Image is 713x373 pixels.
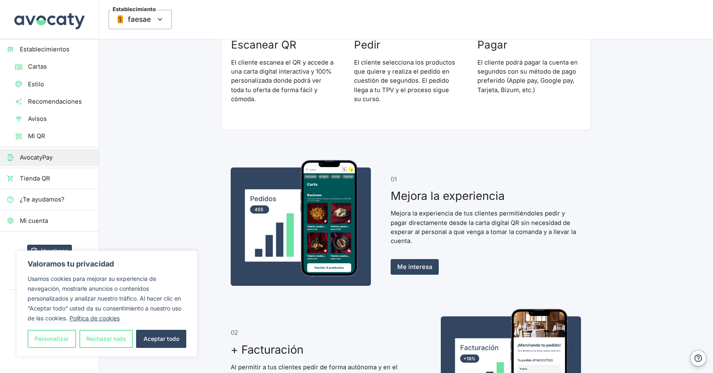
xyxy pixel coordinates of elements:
span: Establecimiento [111,7,157,12]
span: Establecimientos [20,45,92,54]
button: EstablecimientoThumbnailfaesae [109,10,172,29]
span: Mi QR [28,132,92,141]
p: El cliente escanea el QR y accede a una carta digital interactiva y 100% personalizada donde podr... [231,58,334,104]
span: Mi cuenta [20,216,92,225]
a: Ver planes [27,245,72,257]
span: 02 [231,325,238,341]
button: Ayuda y contacto [690,350,706,366]
span: Estilo [28,80,92,89]
span: ¿Te ayudamos? [20,195,92,204]
button: Aceptar todo [136,330,186,348]
button: Personalizar [28,330,76,348]
h3: Pedir [354,38,457,51]
p: Mejora la experiencia de tus clientes permitiéndoles pedir y pagar directamente desde la carta di... [391,209,581,246]
span: 01 [391,171,397,188]
p: El cliente podrá pagar la cuenta en segundos con su método de pago preferido (Apple pay, Google p... [477,58,581,95]
button: Cerrar sesión [3,297,95,309]
button: Rechazar todo [79,330,133,348]
span: faesae [126,13,152,25]
span: Tienda QR [20,174,92,183]
img: Captura de carrito [231,160,371,286]
span: Cartas [28,62,92,71]
span: Avisos [28,114,92,123]
h3: + Facturación [231,343,303,356]
p: El cliente selecciona los productos que quiere y realiza el pedido en cuestión de segundos. El pe... [354,58,457,104]
div: Valoramos tu privacidad [16,250,197,357]
h3: Escanear QR [231,38,334,51]
span: faesae [109,10,172,29]
a: Política de cookies [69,314,120,322]
h3: Mejora la experiencia [391,189,505,202]
span: AvocatyPay [20,153,92,162]
img: Thumbnail [118,15,123,23]
h3: Pagar [477,38,581,51]
p: Usamos cookies para mejorar su experiencia de navegación, mostrarle anuncios o contenidos persona... [28,274,186,323]
p: Valoramos tu privacidad [28,259,186,269]
span: Recomendaciones [28,97,92,106]
a: Me interesa [391,259,439,275]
